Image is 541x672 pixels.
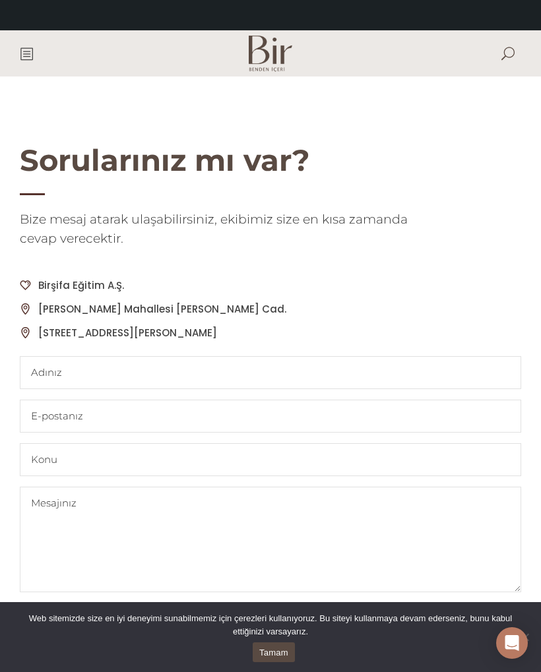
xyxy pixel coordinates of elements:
[249,36,292,72] img: Mobile Logo
[20,210,446,248] h5: Bize mesaj atarak ulaşabilirsiniz, ekibimiz size en kısa zamanda cevap verecektir.
[24,325,446,341] p: [STREET_ADDRESS][PERSON_NAME]
[24,278,446,293] p: Birşifa Eğitim A.Ş.
[20,142,446,178] h2: Sorularınız mı var?
[20,612,521,638] span: Web sitemizde size en iyi deneyimi sunabilmemiz için çerezleri kullanıyoruz. Bu siteyi kullanmaya...
[24,301,446,317] p: [PERSON_NAME] Mahallesi [PERSON_NAME] Cad.
[253,642,295,662] a: Tamam
[20,400,521,433] input: E-postanız
[496,627,528,659] div: Open Intercom Messenger
[20,443,521,476] input: Konu
[20,356,521,647] form: Contact form
[20,356,521,389] input: Adınız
